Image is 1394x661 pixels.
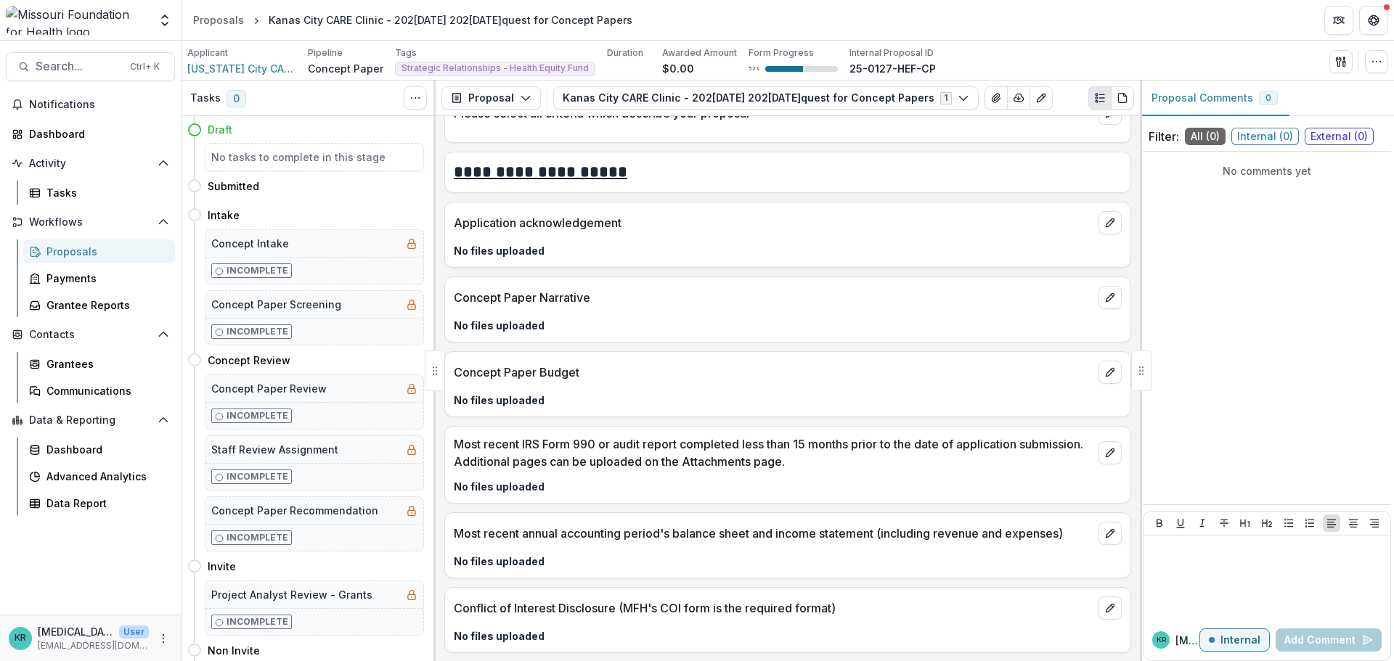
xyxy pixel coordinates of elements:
button: Proposal Comments [1140,81,1289,116]
p: [EMAIL_ADDRESS][DOMAIN_NAME] [38,639,149,652]
p: User [119,625,149,639]
p: [MEDICAL_DATA] R [1175,633,1199,648]
button: Kanas City CARE Clinic - 202[DATE] 202[DATE]quest for Concept Papers1 [553,86,979,110]
button: Add Comment [1276,628,1382,652]
button: edit [1099,361,1122,384]
h4: Concept Review [208,353,290,368]
p: Incomplete [227,531,288,544]
button: Heading 2 [1258,514,1276,532]
p: Incomplete [227,409,288,422]
h5: Project Analyst Review - Grants [211,587,372,602]
div: Ctrl + K [127,59,163,75]
span: Search... [36,59,121,73]
button: Italicize [1194,514,1211,532]
p: Internal Proposal ID [849,46,934,59]
a: Grantees [23,352,175,376]
button: Partners [1324,6,1353,35]
button: Align Center [1345,514,1362,532]
p: Tags [395,46,417,59]
p: Conflict of Interest Disclosure (MFH's COI form is the required format) [454,599,1093,617]
p: Filter: [1149,128,1179,145]
h4: Intake [208,208,240,223]
h5: Concept Paper Screening [211,297,341,312]
button: Plaintext view [1088,86,1112,110]
div: Kyra Robinson [15,633,26,643]
a: Proposals [187,9,250,30]
span: All ( 0 ) [1185,128,1226,145]
p: No files uploaded [454,318,1122,333]
button: Open Workflows [6,210,175,234]
button: Get Help [1359,6,1388,35]
button: Open Contacts [6,323,175,346]
button: Strike [1215,514,1233,532]
button: More [155,630,172,647]
h3: Tasks [190,92,221,104]
button: PDF view [1111,86,1134,110]
button: Underline [1172,514,1189,532]
div: Kyra Robinson [1157,636,1166,644]
p: Incomplete [227,325,288,338]
img: Missouri Foundation for Health logo [6,6,149,35]
div: Dashboard [29,126,163,141]
div: Kanas City CARE Clinic - 202[DATE] 202[DATE]quest for Concept Papers [269,12,632,28]
button: Open Data & Reporting [6,408,175,432]
p: No files uploaded [454,554,1122,569]
h4: Non Invite [208,643,260,658]
p: No files uploaded [454,243,1122,258]
p: 52 % [749,64,759,74]
p: Form Progress [749,46,814,59]
a: Advanced Analytics [23,464,175,488]
button: Heading 1 [1236,514,1254,532]
button: edit [1099,286,1122,309]
div: Grantees [46,356,163,371]
p: 25-0127-HEF-CP [849,61,936,76]
h4: Submitted [208,178,259,194]
h5: Staff Review Assignment [211,442,338,457]
button: Align Left [1323,514,1340,532]
nav: breadcrumb [187,9,638,30]
a: Dashboard [6,122,175,146]
span: Workflows [29,216,152,229]
button: Align Right [1366,514,1383,532]
p: $0.00 [662,61,694,76]
div: Tasks [46,185,163,200]
div: Payments [46,271,163,286]
span: Strategic Relationships - Health Equity Fund [402,63,589,73]
p: No comments yet [1149,163,1385,178]
h5: Concept Paper Recommendation [211,503,378,518]
span: Activity [29,157,152,170]
button: Internal [1199,628,1270,652]
button: Bullet List [1280,514,1297,532]
a: Data Report [23,491,175,515]
a: Proposals [23,239,175,263]
span: Internal ( 0 ) [1231,128,1299,145]
button: View Attached Files [985,86,1008,110]
p: Incomplete [227,615,288,628]
span: Notifications [29,99,169,111]
span: Data & Reporting [29,414,152,427]
p: Duration [607,46,643,59]
span: Contacts [29,329,152,341]
div: Dashboard [46,442,163,457]
p: Concept Paper Budget [454,364,1093,381]
a: [US_STATE] City CARE Clinic [187,61,296,76]
h5: No tasks to complete in this stage [211,149,417,165]
p: Incomplete [227,470,288,483]
button: Notifications [6,93,175,116]
p: Incomplete [227,264,288,277]
button: Toggle View Cancelled Tasks [404,86,427,110]
button: edit [1099,522,1122,545]
button: Search... [6,52,175,81]
span: External ( 0 ) [1305,128,1374,145]
button: Open entity switcher [155,6,175,35]
h4: Invite [208,559,236,574]
button: Edit as form [1030,86,1053,110]
div: Proposals [193,12,244,28]
h5: Concept Intake [211,236,289,251]
p: Most recent IRS Form 990 or audit report completed less than 15 months prior to the date of appli... [454,435,1093,470]
button: Open Activity [6,152,175,175]
h5: Concept Paper Review [211,381,327,396]
p: Awarded Amount [662,46,737,59]
button: Ordered List [1301,514,1318,532]
button: edit [1099,441,1122,464]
